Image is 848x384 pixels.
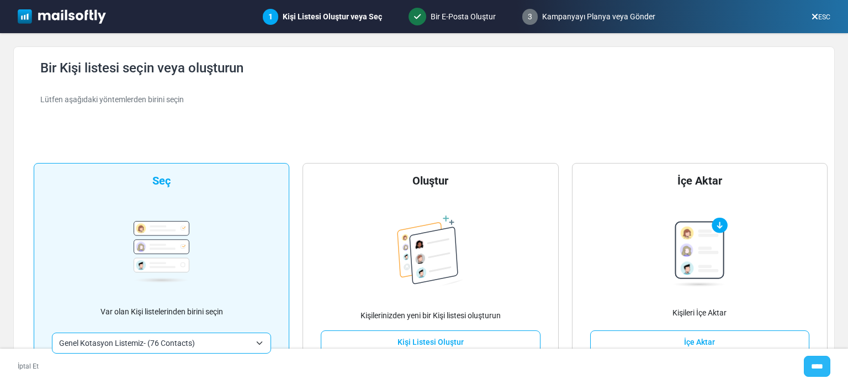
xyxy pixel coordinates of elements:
p: Var olan Kişi listelerinden birini seçin [100,306,223,318]
img: mailsoftly_white_logo.svg [18,9,106,24]
a: Kişi Listesi Oluştur [321,330,540,354]
p: Kişileri İçe Aktar [672,307,727,319]
a: İptal Et [18,361,39,371]
h4: Bir Kişi listesi seçin veya oluşturun [40,60,821,76]
span: 3 [522,9,538,25]
div: İçe Aktar [677,172,722,189]
div: Seç [152,172,171,189]
div: Oluştur [412,172,448,189]
a: ESC [812,13,830,21]
div: Lütfen aşağıdaki yöntemlerden birini seçin [40,94,821,106]
p: Kişilerinizden yeni bir Kişi listesi oluşturun [361,310,501,322]
span: Genel Kotasyon Listemiz- (76 Contacts) [59,336,251,350]
span: 1 [268,12,273,21]
a: İçe Aktar [590,330,809,354]
span: Genel Kotasyon Listemiz- (76 Contacts) [52,333,271,354]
